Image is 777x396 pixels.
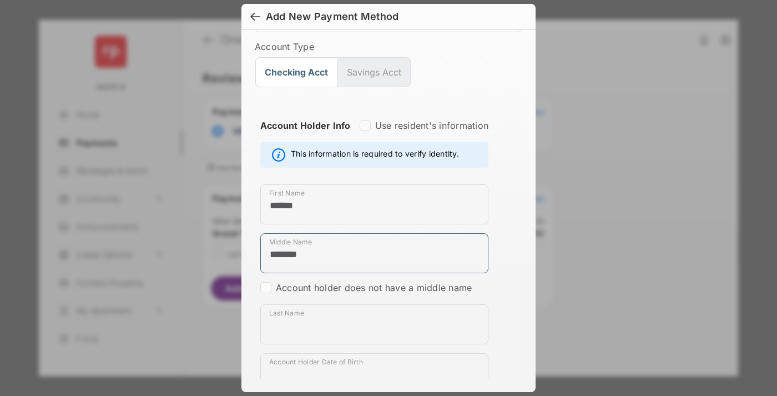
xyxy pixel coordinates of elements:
[255,57,337,87] button: Checking Acct
[266,11,398,23] div: Add New Payment Method
[291,148,459,162] span: This information is required to verify identity.
[375,120,488,131] label: Use resident's information
[276,282,472,293] label: Account holder does not have a middle name
[337,57,411,87] button: Savings Acct
[255,41,522,52] label: Account Type
[260,120,351,151] strong: Account Holder Info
